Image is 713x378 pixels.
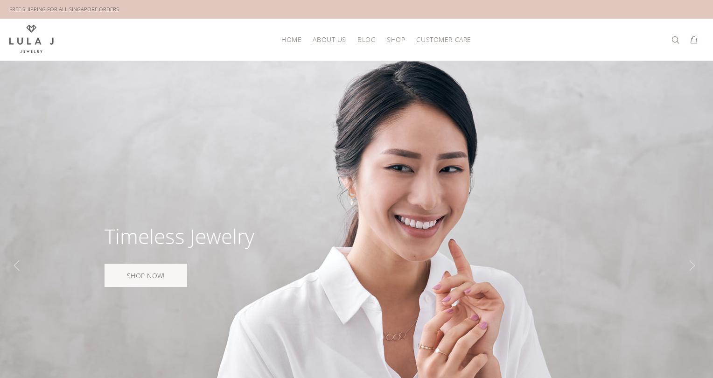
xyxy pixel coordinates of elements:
[105,264,187,287] a: SHOP NOW!
[416,36,471,43] span: Customer Care
[313,36,346,43] span: About Us
[411,32,471,47] a: Customer Care
[352,32,381,47] a: Blog
[281,36,301,43] span: HOME
[381,32,411,47] a: Shop
[357,36,376,43] span: Blog
[307,32,351,47] a: About Us
[105,226,254,246] div: Timeless Jewelry
[276,32,307,47] a: HOME
[387,36,405,43] span: Shop
[9,4,119,14] div: FREE SHIPPING FOR ALL SINGAPORE ORDERS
